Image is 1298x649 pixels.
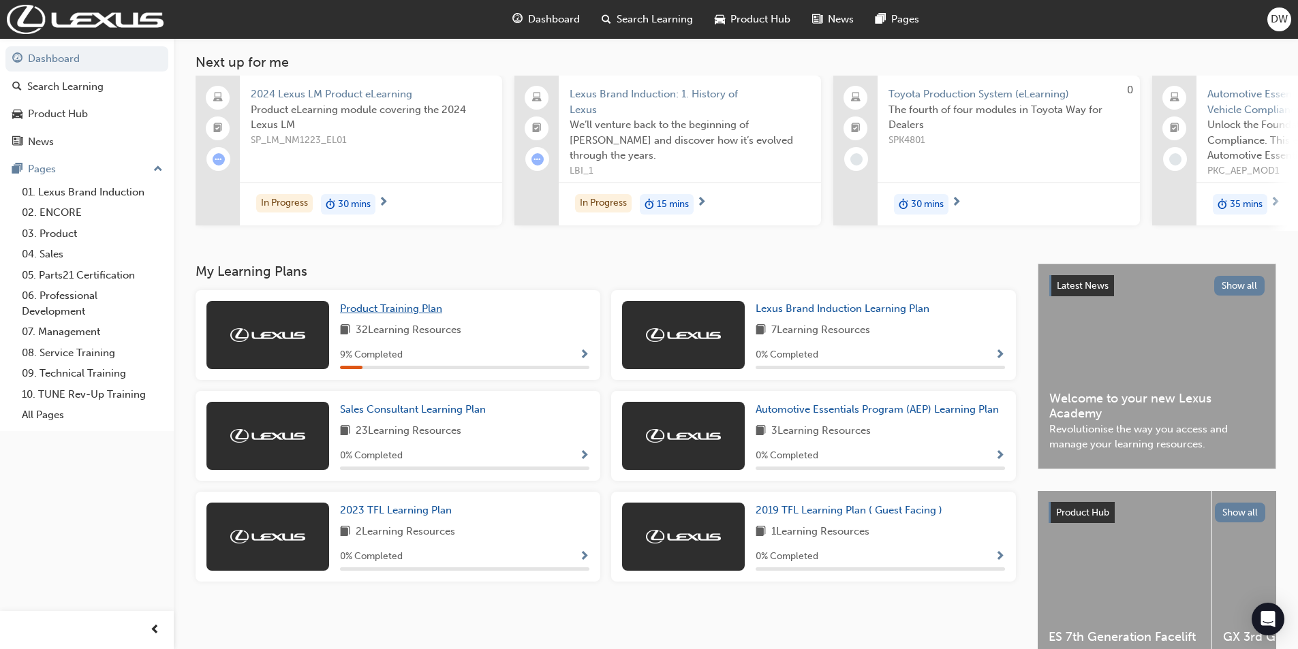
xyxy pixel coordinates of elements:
span: 2019 TFL Learning Plan ( Guest Facing ) [756,504,942,516]
span: 3 Learning Resources [771,423,871,440]
span: 0 [1127,84,1133,96]
span: book-icon [340,423,350,440]
span: 30 mins [338,197,371,212]
span: pages-icon [12,163,22,176]
span: ES 7th Generation Facelift [1049,629,1201,645]
h3: My Learning Plans [196,264,1016,279]
img: Trak [646,328,721,342]
img: Trak [230,530,305,543]
div: News [28,134,54,150]
a: 06. Professional Development [16,285,168,321]
div: Pages [28,161,56,177]
a: 04. Sales [16,244,168,265]
span: SPK4801 [888,133,1129,148]
span: 15 mins [657,197,689,212]
a: Latest NewsShow allWelcome to your new Lexus AcademyRevolutionise the way you access and manage y... [1038,264,1276,469]
button: Show Progress [579,548,589,565]
span: Show Progress [995,450,1005,462]
span: book-icon [756,524,766,541]
span: Show Progress [579,551,589,563]
a: pages-iconPages [865,5,930,33]
img: Trak [646,530,721,543]
span: next-icon [696,197,707,209]
span: car-icon [12,108,22,121]
button: Show Progress [995,548,1005,565]
a: 01. Lexus Brand Induction [16,182,168,203]
span: news-icon [12,136,22,148]
a: news-iconNews [801,5,865,33]
span: book-icon [756,423,766,440]
a: Sales Consultant Learning Plan [340,402,491,417]
span: next-icon [951,197,961,209]
span: Show Progress [579,450,589,462]
span: Dashboard [528,12,580,27]
span: laptop-icon [1170,89,1179,107]
span: Show Progress [579,349,589,362]
span: 0 % Completed [756,448,818,464]
button: Show Progress [995,447,1005,464]
span: up-icon [153,161,163,178]
button: Show Progress [579,347,589,364]
a: guage-iconDashboard [501,5,591,33]
button: DW [1267,7,1291,31]
span: News [828,12,854,27]
span: Lexus Brand Induction: 1. History of Lexus [570,86,810,117]
span: Show Progress [995,551,1005,563]
span: booktick-icon [213,120,223,138]
span: 23 Learning Resources [356,423,461,440]
span: learningRecordVerb_ATTEMPT-icon [531,153,544,165]
span: learningRecordVerb_NONE-icon [1169,153,1181,165]
button: Show all [1214,276,1265,296]
a: 0Toyota Production System (eLearning)The fourth of four modules in Toyota Way for DealersSPK4801d... [833,76,1140,225]
a: Lexus Brand Induction Learning Plan [756,301,935,317]
button: Show Progress [579,447,589,464]
button: Pages [5,157,168,182]
span: search-icon [12,81,22,93]
a: 08. Service Training [16,343,168,364]
a: Search Learning [5,74,168,99]
span: search-icon [602,11,611,28]
h3: Next up for me [174,54,1298,70]
span: 2023 TFL Learning Plan [340,504,452,516]
span: duration-icon [1218,195,1227,213]
a: 2023 TFL Learning Plan [340,503,457,518]
a: Trak [7,5,164,34]
a: 05. Parts21 Certification [16,265,168,286]
span: learningRecordVerb_NONE-icon [850,153,863,165]
span: 2 Learning Resources [356,524,455,541]
a: 07. Management [16,321,168,343]
img: Trak [230,429,305,443]
span: We’ll venture back to the beginning of [PERSON_NAME] and discover how it’s evolved through the ye... [570,117,810,163]
span: learningRecordVerb_ATTEMPT-icon [213,153,225,165]
a: search-iconSearch Learning [591,5,704,33]
span: Toyota Production System (eLearning) [888,86,1129,102]
span: 32 Learning Resources [356,322,461,339]
span: Lexus Brand Induction Learning Plan [756,302,929,315]
span: laptop-icon [213,89,223,107]
img: Trak [646,429,721,443]
button: Show Progress [995,347,1005,364]
span: duration-icon [326,195,335,213]
div: Search Learning [27,79,104,95]
a: Product Hub [5,101,168,127]
span: Sales Consultant Learning Plan [340,403,486,415]
span: 35 mins [1230,197,1263,212]
span: laptop-icon [851,89,861,107]
span: LBI_1 [570,163,810,179]
span: Search Learning [617,12,693,27]
span: duration-icon [899,195,908,213]
span: 0 % Completed [340,549,403,565]
span: DW [1271,12,1288,27]
span: car-icon [715,11,725,28]
span: Revolutionise the way you access and manage your learning resources. [1049,422,1265,452]
span: Automotive Essentials Program (AEP) Learning Plan [756,403,999,415]
span: 30 mins [911,197,944,212]
span: booktick-icon [1170,120,1179,138]
a: Dashboard [5,46,168,72]
span: 1 Learning Resources [771,524,869,541]
span: booktick-icon [532,120,542,138]
a: 09. Technical Training [16,363,168,384]
a: Product HubShow all [1049,502,1265,524]
span: next-icon [1270,197,1280,209]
